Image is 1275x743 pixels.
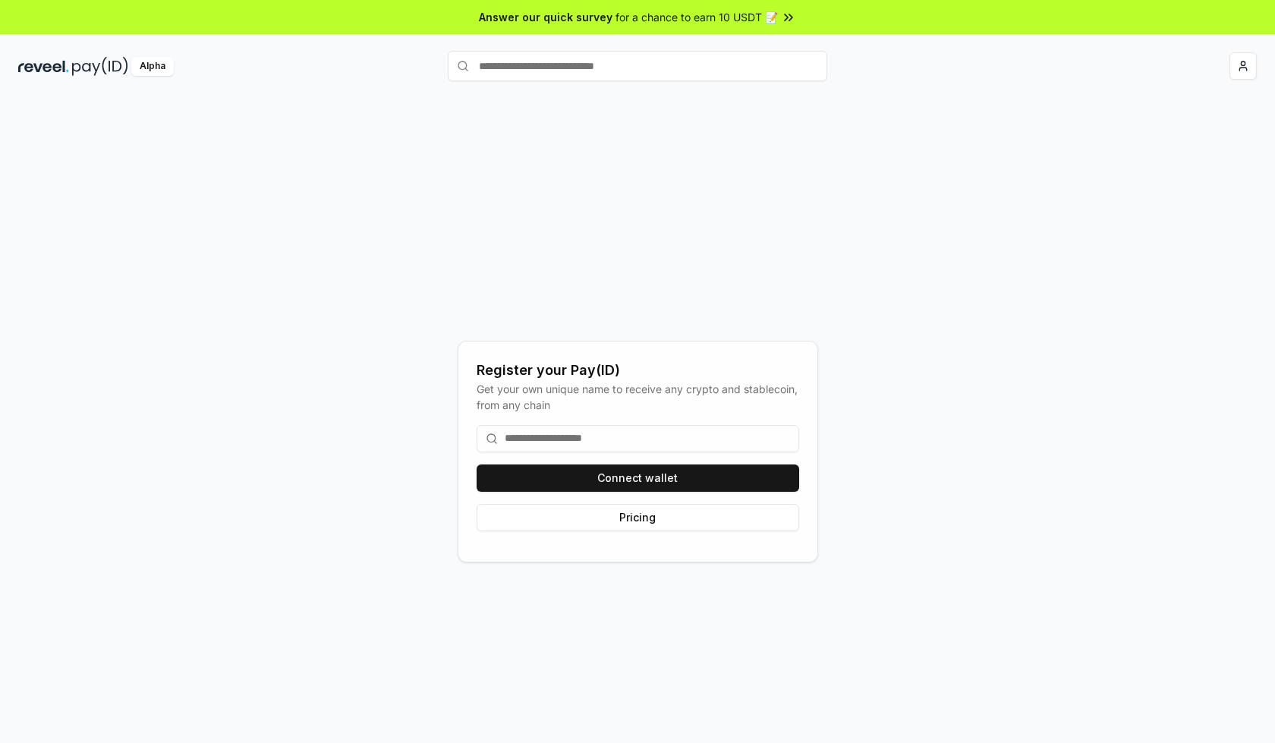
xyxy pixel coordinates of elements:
[477,504,799,531] button: Pricing
[131,57,174,76] div: Alpha
[479,9,612,25] span: Answer our quick survey
[477,381,799,413] div: Get your own unique name to receive any crypto and stablecoin, from any chain
[72,57,128,76] img: pay_id
[615,9,778,25] span: for a chance to earn 10 USDT 📝
[477,360,799,381] div: Register your Pay(ID)
[18,57,69,76] img: reveel_dark
[477,464,799,492] button: Connect wallet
